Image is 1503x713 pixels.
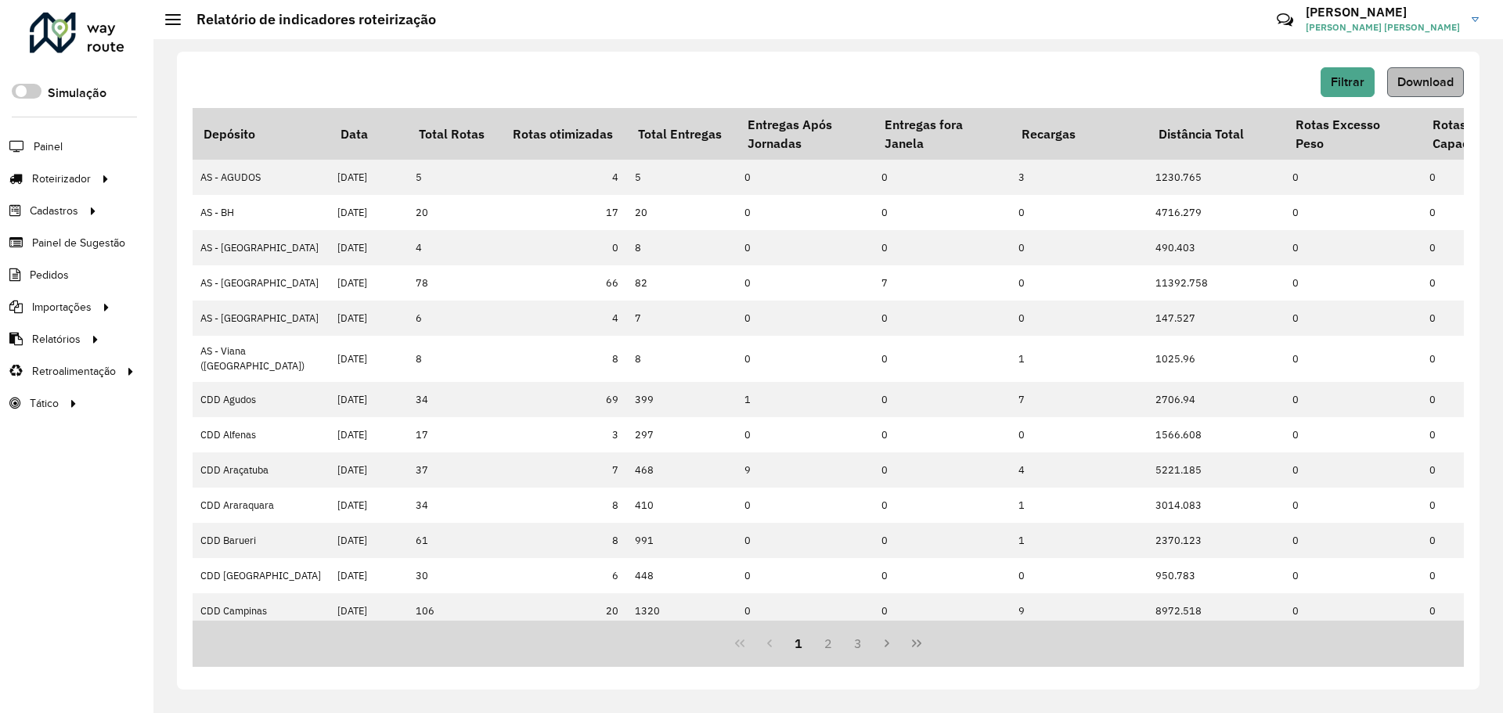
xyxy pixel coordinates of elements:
[330,593,408,628] td: [DATE]
[737,108,874,160] th: Entregas Após Jornadas
[1148,593,1285,628] td: 8972.518
[1148,382,1285,417] td: 2706.94
[330,382,408,417] td: [DATE]
[193,452,330,488] td: CDD Araçatuba
[408,301,502,336] td: 6
[874,452,1011,488] td: 0
[193,593,330,628] td: CDD Campinas
[1148,195,1285,230] td: 4716.279
[1011,523,1148,558] td: 1
[408,160,502,195] td: 5
[330,195,408,230] td: [DATE]
[502,265,627,301] td: 66
[408,195,502,230] td: 20
[1011,108,1148,160] th: Recargas
[30,203,78,219] span: Cadastros
[1148,108,1285,160] th: Distância Total
[330,108,408,160] th: Data
[1285,195,1422,230] td: 0
[502,336,627,381] td: 8
[32,299,92,315] span: Importações
[1148,523,1285,558] td: 2370.123
[330,301,408,336] td: [DATE]
[627,160,737,195] td: 5
[1285,108,1422,160] th: Rotas Excesso Peso
[1148,558,1285,593] td: 950.783
[502,452,627,488] td: 7
[1148,230,1285,265] td: 490.403
[502,230,627,265] td: 0
[737,230,874,265] td: 0
[30,267,69,283] span: Pedidos
[330,160,408,195] td: [DATE]
[502,108,627,160] th: Rotas otimizadas
[408,230,502,265] td: 4
[193,558,330,593] td: CDD [GEOGRAPHIC_DATA]
[874,417,1011,452] td: 0
[874,195,1011,230] td: 0
[408,336,502,381] td: 8
[181,11,436,28] h2: Relatório de indicadores roteirização
[502,195,627,230] td: 17
[1306,5,1460,20] h3: [PERSON_NAME]
[874,382,1011,417] td: 0
[330,230,408,265] td: [DATE]
[874,593,1011,628] td: 0
[1268,3,1302,37] a: Contato Rápido
[408,558,502,593] td: 30
[193,301,330,336] td: AS - [GEOGRAPHIC_DATA]
[813,628,843,658] button: 2
[1285,265,1422,301] td: 0
[193,230,330,265] td: AS - [GEOGRAPHIC_DATA]
[1148,336,1285,381] td: 1025.96
[874,265,1011,301] td: 7
[737,593,874,628] td: 0
[1148,301,1285,336] td: 147.527
[1397,75,1454,88] span: Download
[32,171,91,187] span: Roteirizador
[1285,452,1422,488] td: 0
[737,452,874,488] td: 9
[1285,593,1422,628] td: 0
[193,488,330,523] td: CDD Araraquara
[330,336,408,381] td: [DATE]
[330,265,408,301] td: [DATE]
[408,417,502,452] td: 17
[1011,593,1148,628] td: 9
[737,195,874,230] td: 0
[874,523,1011,558] td: 0
[193,160,330,195] td: AS - AGUDOS
[502,558,627,593] td: 6
[502,593,627,628] td: 20
[1011,160,1148,195] td: 3
[1331,75,1364,88] span: Filtrar
[627,108,737,160] th: Total Entregas
[627,230,737,265] td: 8
[1148,452,1285,488] td: 5221.185
[902,628,932,658] button: Last Page
[408,593,502,628] td: 106
[627,488,737,523] td: 410
[843,628,873,658] button: 3
[1285,417,1422,452] td: 0
[1011,417,1148,452] td: 0
[408,488,502,523] td: 34
[737,558,874,593] td: 0
[502,160,627,195] td: 4
[34,139,63,155] span: Painel
[737,336,874,381] td: 0
[408,452,502,488] td: 37
[330,523,408,558] td: [DATE]
[193,195,330,230] td: AS - BH
[32,235,125,251] span: Painel de Sugestão
[1285,336,1422,381] td: 0
[874,160,1011,195] td: 0
[1285,523,1422,558] td: 0
[874,488,1011,523] td: 0
[1011,382,1148,417] td: 7
[737,523,874,558] td: 0
[627,452,737,488] td: 468
[737,417,874,452] td: 0
[330,558,408,593] td: [DATE]
[1011,488,1148,523] td: 1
